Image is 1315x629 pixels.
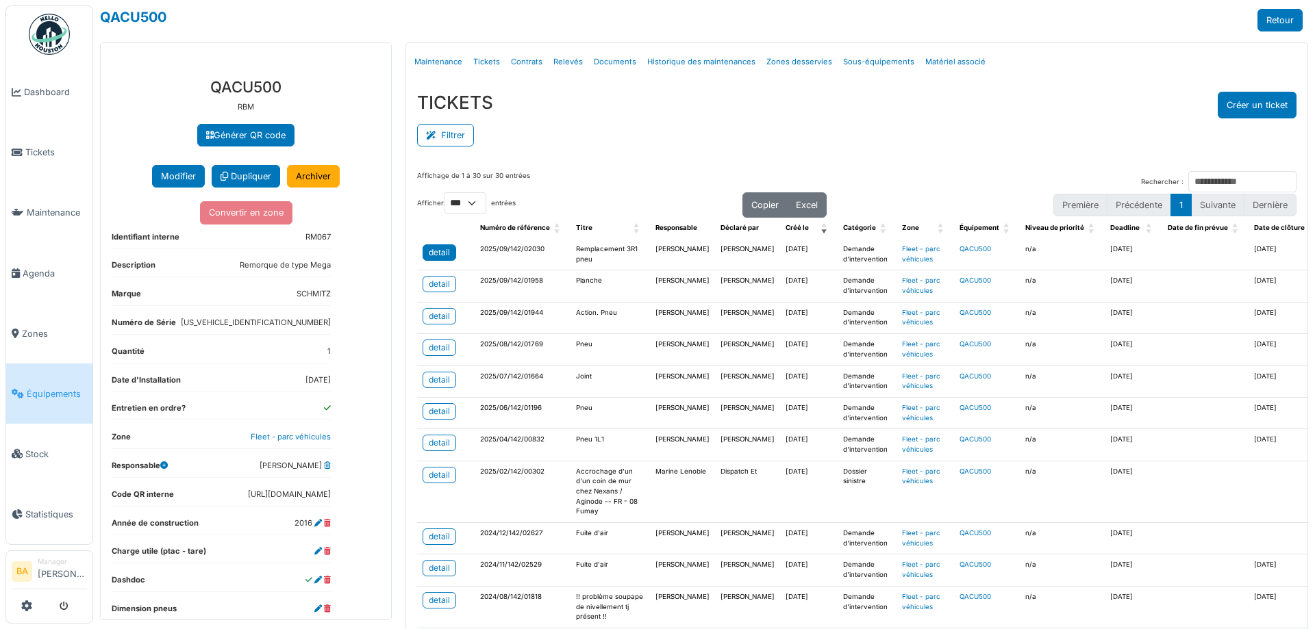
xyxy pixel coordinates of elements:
[1020,239,1105,270] td: n/a
[571,554,650,586] td: Fuite d'air
[960,529,991,537] a: QACU500
[429,342,450,354] div: detail
[780,554,838,586] td: [DATE]
[1105,429,1162,461] td: [DATE]
[715,365,780,397] td: [PERSON_NAME]
[423,339,456,356] a: detail
[417,192,516,214] label: Afficher entrées
[1020,302,1105,333] td: n/a
[6,424,92,484] a: Stock
[1105,586,1162,628] td: [DATE]
[475,429,571,461] td: 2025/04/142/00832
[112,288,141,305] dt: Marque
[112,317,176,334] dt: Numéro de Série
[29,14,70,55] img: Badge_color-CXgf-gQk.svg
[838,461,897,522] td: Dossier sinistre
[1020,429,1105,461] td: n/a
[1257,9,1303,31] a: Retour
[751,200,779,210] span: Copier
[715,397,780,428] td: [PERSON_NAME]
[112,460,168,477] dt: Responsable
[423,467,456,483] a: detail
[821,218,829,239] span: Créé le: Activate to remove sorting
[838,429,897,461] td: Demande d'intervention
[902,224,919,231] span: Zone
[576,224,592,231] span: Titre
[1146,218,1154,239] span: Deadline: Activate to sort
[650,365,715,397] td: [PERSON_NAME]
[960,435,991,443] a: QACU500
[475,397,571,428] td: 2025/06/142/01196
[1003,218,1012,239] span: Équipement: Activate to sort
[1020,554,1105,586] td: n/a
[650,523,715,554] td: [PERSON_NAME]
[571,461,650,522] td: Accrochage d'un d'un coin de mur chez Nexans / Aginode -- FR - 08 Fumay
[38,556,87,586] li: [PERSON_NAME]
[650,397,715,428] td: [PERSON_NAME]
[25,448,87,461] span: Stock
[838,334,897,365] td: Demande d'intervention
[112,574,145,591] dt: Dashdoc
[650,239,715,270] td: [PERSON_NAME]
[650,429,715,461] td: [PERSON_NAME]
[571,239,650,270] td: Remplacement 3R1 pneu
[960,372,991,380] a: QACU500
[787,192,827,218] button: Excel
[38,556,87,567] div: Manager
[780,270,838,302] td: [DATE]
[429,469,450,481] div: detail
[468,46,505,78] a: Tickets
[960,593,991,600] a: QACU500
[423,276,456,292] a: detail
[112,545,206,563] dt: Charge utile (ptac - tare)
[1105,523,1162,554] td: [DATE]
[112,517,199,535] dt: Année de construction
[1088,218,1097,239] span: Niveau de priorité: Activate to sort
[715,429,780,461] td: [PERSON_NAME]
[571,523,650,554] td: Fuite d'air
[475,586,571,628] td: 2024/08/142/01818
[920,46,991,78] a: Matériel associé
[715,461,780,522] td: Dispatch Et
[902,340,940,358] a: Fleet - parc véhicules
[838,270,897,302] td: Demande d'intervention
[1020,397,1105,428] td: n/a
[571,365,650,397] td: Joint
[1168,224,1228,231] span: Date de fin prévue
[475,334,571,365] td: 2025/08/142/01769
[715,554,780,586] td: [PERSON_NAME]
[1025,224,1084,231] span: Niveau de priorité
[1020,270,1105,302] td: n/a
[838,586,897,628] td: Demande d'intervention
[417,124,474,146] button: Filtrer
[423,244,456,261] a: detail
[1105,397,1162,428] td: [DATE]
[24,86,87,99] span: Dashboard
[938,218,946,239] span: Zone: Activate to sort
[838,302,897,333] td: Demande d'intervention
[780,365,838,397] td: [DATE]
[429,594,450,606] div: detail
[655,224,697,231] span: Responsable
[287,165,340,188] a: Archiver
[650,461,715,522] td: Marine Lenoble
[780,429,838,461] td: [DATE]
[1020,523,1105,554] td: n/a
[260,460,331,472] dd: [PERSON_NAME]
[838,365,897,397] td: Demande d'intervention
[902,277,940,294] a: Fleet - parc véhicules
[112,231,179,248] dt: Identifiant interne
[112,603,177,620] dt: Dimension pneus
[960,245,991,253] a: QACU500
[960,224,999,231] span: Équipement
[960,404,991,411] a: QACU500
[1105,365,1162,397] td: [DATE]
[1053,194,1297,216] nav: pagination
[429,562,450,574] div: detail
[6,484,92,544] a: Statistiques
[212,165,280,188] a: Dupliquer
[960,277,991,284] a: QACU500
[780,239,838,270] td: [DATE]
[423,560,456,576] a: detail
[100,9,166,25] a: QACU500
